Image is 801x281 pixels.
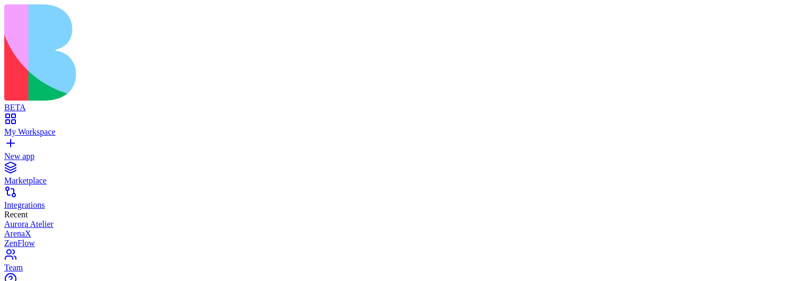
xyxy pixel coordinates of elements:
[4,263,797,273] div: Team
[4,118,797,137] a: My Workspace
[13,49,146,92] h1: Welcome back, Don
[4,142,797,161] a: New app
[4,210,28,219] span: Recent
[4,239,797,248] a: ZenFlow
[4,103,797,112] div: BETA
[4,191,797,210] a: Integrations
[4,176,797,186] div: Marketplace
[4,152,797,161] div: New app
[4,219,797,229] a: Aurora Atelier
[4,4,430,101] img: logo
[4,93,797,112] a: BETA
[4,229,797,239] a: ArenaX
[4,200,797,210] div: Integrations
[4,127,797,137] div: My Workspace
[4,166,797,186] a: Marketplace
[68,43,146,67] button: New Task
[4,253,797,273] a: Team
